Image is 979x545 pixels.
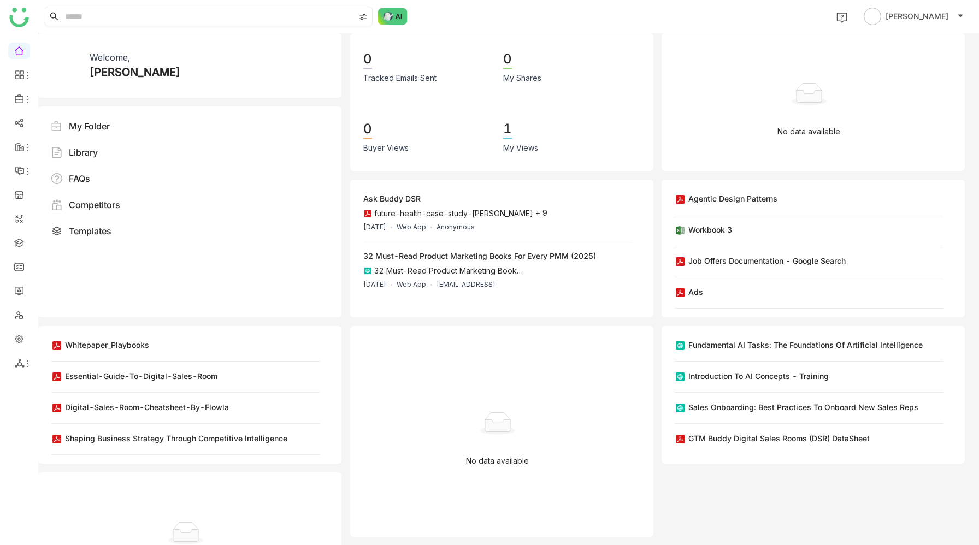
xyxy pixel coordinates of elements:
[503,72,541,84] div: My Shares
[864,8,881,25] img: avatar
[65,433,287,444] div: Shaping Business Strategy through Competitive Intelligence
[363,193,421,204] div: Ask Buddy DSR
[363,222,386,232] div: [DATE]
[466,455,529,467] p: No data available
[69,120,110,133] div: My Folder
[862,8,966,25] button: [PERSON_NAME]
[397,222,426,232] div: Web App
[437,222,475,232] div: Anonymous
[363,50,372,69] div: 0
[363,266,372,275] img: article.svg
[688,286,703,298] div: Ads
[363,280,386,289] div: [DATE]
[535,208,547,218] span: + 9
[363,250,596,262] div: 32 Must-Read Product Marketing Books for Every PMM (2025)
[65,370,217,382] div: Essential-Guide-to-Digital-Sales-Room
[69,198,120,211] div: Competitors
[437,280,496,289] div: [EMAIL_ADDRESS]
[886,10,948,22] span: [PERSON_NAME]
[397,280,426,289] div: Web App
[374,266,523,275] div: 32 Must-Read Product Marketing Book…
[363,72,437,84] div: Tracked Emails Sent
[688,255,846,266] div: job offers documentation - Google Search
[51,51,81,80] img: 684a9a0bde261c4b36a3c9f0
[69,172,90,185] div: FAQs
[378,8,408,25] img: ask-buddy-normal.svg
[836,12,847,23] img: help.svg
[503,120,512,139] div: 1
[90,64,180,80] div: [PERSON_NAME]
[69,224,111,238] div: Templates
[363,142,409,154] div: Buyer Views
[65,339,149,351] div: Whitepaper_Playbooks
[90,51,130,64] div: Welcome,
[503,50,512,69] div: 0
[363,120,372,139] div: 0
[69,146,98,159] div: Library
[688,401,918,413] div: Sales Onboarding: Best Practices to Onboard New Sales Reps
[363,209,372,218] img: pdf.svg
[688,370,829,382] div: Introduction to AI concepts - Training
[777,126,840,138] p: No data available
[688,339,923,351] div: Fundamental AI Tasks: The Foundations of Artificial Intelligence
[374,209,533,218] div: future-health-case-study-[PERSON_NAME]
[503,142,538,154] div: My Views
[9,8,29,27] img: logo
[688,224,732,235] div: Workbook 3
[688,433,870,444] div: GTM Buddy Digital Sales Rooms (DSR) DataSheet
[65,401,229,413] div: Digital-Sales-Room-Cheatsheet-by-Flowla
[359,13,368,21] img: search-type.svg
[688,193,777,204] div: Agentic Design Patterns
